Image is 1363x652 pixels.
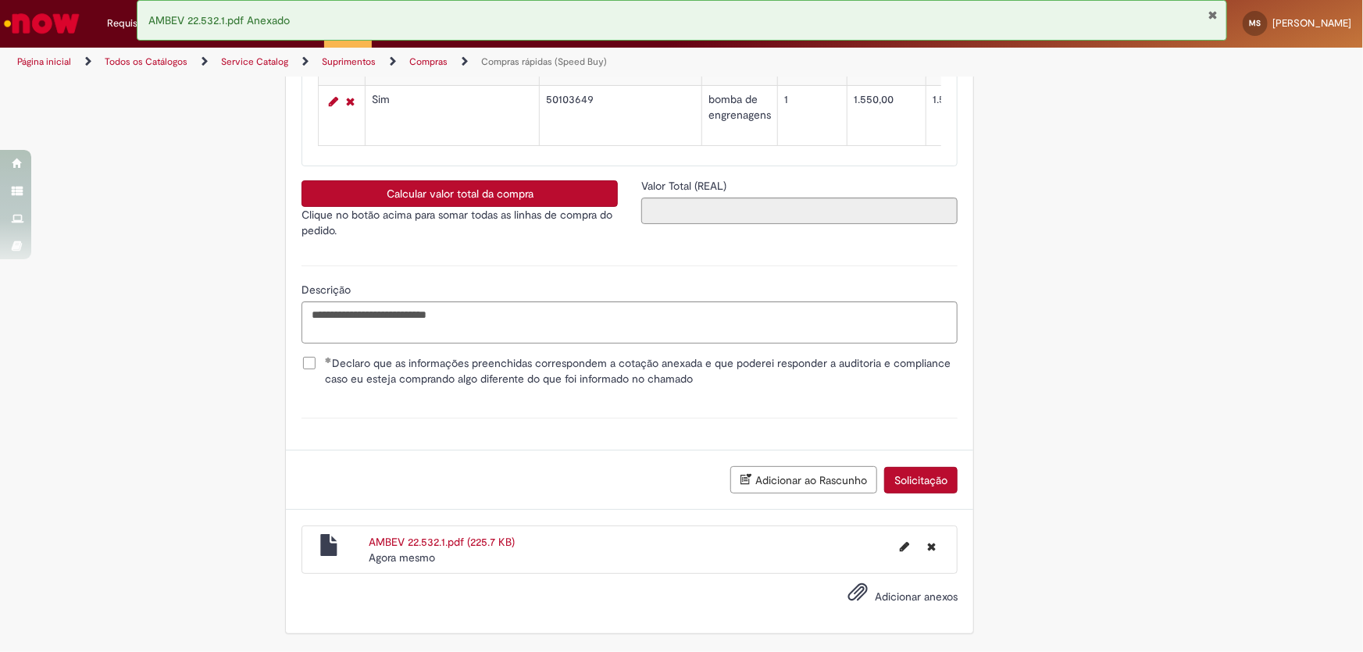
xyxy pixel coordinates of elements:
[641,198,958,224] input: Valor Total (REAL)
[2,8,82,39] img: ServiceNow
[884,467,958,493] button: Solicitação
[540,86,702,146] td: 50103649
[369,550,435,565] time: 29/09/2025 11:39:32
[409,55,448,68] a: Compras
[369,550,435,565] span: Agora mesmo
[844,578,872,614] button: Adicionar anexos
[1272,16,1351,30] span: [PERSON_NAME]
[342,92,359,111] a: Remover linha 2
[481,55,607,68] a: Compras rápidas (Speed Buy)
[17,55,71,68] a: Página inicial
[1250,18,1261,28] span: MS
[890,534,919,559] button: Editar nome de arquivo AMBEV 22.532.1.pdf
[302,301,958,344] textarea: Descrição
[302,283,354,297] span: Descrição
[918,534,945,559] button: Excluir AMBEV 22.532.1.pdf
[847,86,926,146] td: 1.550,00
[302,180,618,207] button: Calcular valor total da compra
[107,16,162,31] span: Requisições
[641,179,730,193] span: Somente leitura - Valor Total (REAL)
[322,55,376,68] a: Suprimentos
[325,92,342,111] a: Editar Linha 2
[149,13,291,27] span: AMBEV 22.532.1.pdf Anexado
[325,355,958,387] span: Declaro que as informações preenchidas correspondem a cotação anexada e que poderei responder a a...
[641,178,730,194] label: Somente leitura - Valor Total (REAL)
[1208,9,1218,21] button: Fechar Notificação
[221,55,288,68] a: Service Catalog
[778,86,847,146] td: 1
[702,86,778,146] td: bomba de engrenagens
[875,590,958,604] span: Adicionar anexos
[730,466,877,493] button: Adicionar ao Rascunho
[325,357,332,363] span: Obrigatório Preenchido
[369,535,515,549] a: AMBEV 22.532.1.pdf (225.7 KB)
[926,86,1026,146] td: 1.550,00
[105,55,187,68] a: Todos os Catálogos
[302,207,618,238] p: Clique no botão acima para somar todas as linhas de compra do pedido.
[366,86,540,146] td: Sim
[12,48,897,77] ul: Trilhas de página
